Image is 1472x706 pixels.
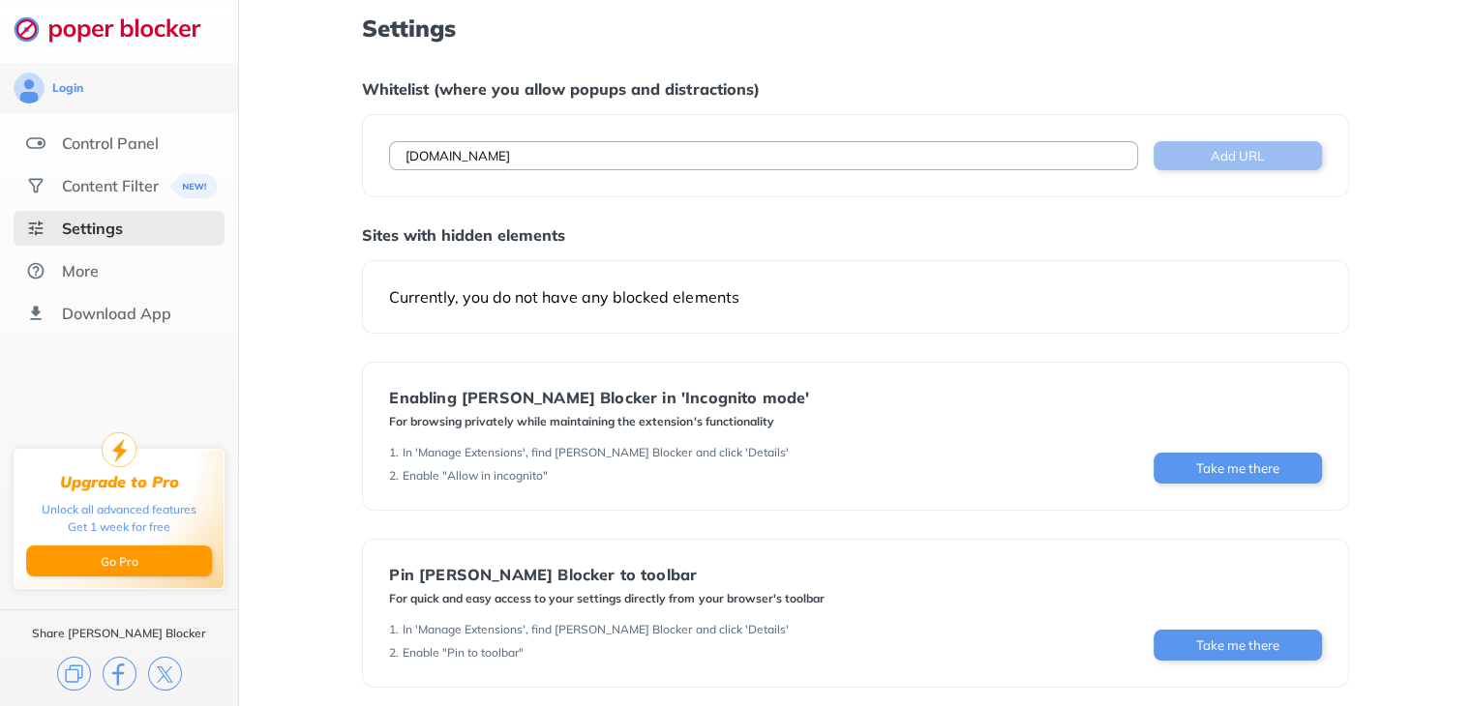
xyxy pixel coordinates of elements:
div: 1 . [389,622,399,637]
div: 2 . [389,468,399,484]
div: Whitelist (where you allow popups and distractions) [362,79,1348,99]
button: Take me there [1154,453,1322,484]
div: In 'Manage Extensions', find [PERSON_NAME] Blocker and click 'Details' [403,622,788,637]
div: Share [PERSON_NAME] Blocker [32,626,206,641]
div: For browsing privately while maintaining the extension's functionality [389,414,809,429]
div: 2 . [389,645,399,661]
div: In 'Manage Extensions', find [PERSON_NAME] Blocker and click 'Details' [403,445,788,460]
div: For quick and easy access to your settings directly from your browser's toolbar [389,591,824,606]
div: Settings [62,219,123,238]
div: Control Panel [62,133,159,153]
img: upgrade-to-pro.svg [102,432,136,467]
div: Upgrade to Pro [60,473,179,491]
div: Enable "Pin to toolbar" [403,645,524,661]
img: social.svg [26,176,45,195]
div: Sites with hidden elements [362,225,1348,245]
img: x.svg [148,657,182,691]
div: Enable "Allow in incognito" [403,468,548,484]
button: Add URL [1154,141,1322,170]
img: settings-selected.svg [26,219,45,238]
img: download-app.svg [26,304,45,323]
img: features.svg [26,133,45,153]
img: facebook.svg [103,657,136,691]
button: Go Pro [26,545,212,576]
div: Pin [PERSON_NAME] Blocker to toolbar [389,566,824,583]
h1: Settings [362,15,1348,41]
div: Unlock all advanced features [42,501,196,518]
button: Take me there [1154,630,1322,661]
img: logo-webpage.svg [14,15,222,43]
img: avatar.svg [14,73,45,103]
div: Currently, you do not have any blocked elements [389,287,1321,307]
div: Get 1 week for free [68,518,170,536]
div: Download App [62,304,171,323]
div: Login [52,80,83,96]
div: More [62,261,99,280]
img: menuBanner.svg [166,174,214,198]
div: Content Filter [62,176,159,195]
div: Enabling [PERSON_NAME] Blocker in 'Incognito mode' [389,389,809,406]
img: about.svg [26,261,45,280]
input: Example: twitter.com [389,141,1137,170]
div: 1 . [389,445,399,460]
img: copy.svg [57,657,91,691]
